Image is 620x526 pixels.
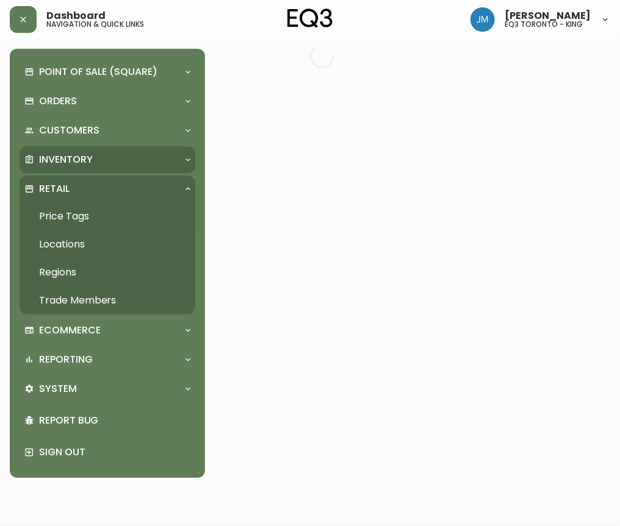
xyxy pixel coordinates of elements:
a: Price Tags [20,202,195,230]
a: Regions [20,258,195,286]
p: Reporting [39,353,93,366]
img: b88646003a19a9f750de19192e969c24 [470,7,495,32]
p: Point of Sale (Square) [39,65,157,79]
h5: eq3 toronto - king [505,21,583,28]
p: Orders [39,94,77,108]
span: [PERSON_NAME] [505,11,591,21]
a: Trade Members [20,286,195,315]
div: Inventory [20,146,195,173]
div: Retail [20,176,195,202]
h5: navigation & quick links [46,21,144,28]
p: Report Bug [39,414,190,427]
img: logo [287,9,333,28]
p: Ecommerce [39,324,101,337]
p: System [39,382,77,396]
div: Orders [20,88,195,115]
div: Customers [20,117,195,144]
p: Inventory [39,153,93,166]
div: Point of Sale (Square) [20,59,195,85]
div: System [20,375,195,402]
span: Dashboard [46,11,106,21]
p: Sign Out [39,446,190,459]
p: Customers [39,124,99,137]
p: Retail [39,182,70,196]
div: Report Bug [20,405,195,436]
div: Ecommerce [20,317,195,344]
div: Sign Out [20,436,195,468]
a: Locations [20,230,195,258]
div: Reporting [20,346,195,373]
